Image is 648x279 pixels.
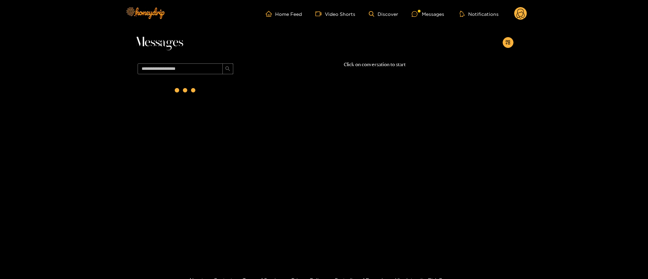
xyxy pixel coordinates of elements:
[266,11,275,17] span: home
[505,40,510,46] span: appstore-add
[266,11,302,17] a: Home Feed
[135,34,183,51] span: Messages
[412,10,444,18] div: Messages
[236,61,513,68] p: Click on conversation to start
[458,10,501,17] button: Notifications
[315,11,355,17] a: Video Shorts
[315,11,325,17] span: video-camera
[222,63,233,74] button: search
[503,37,513,48] button: appstore-add
[369,11,398,17] a: Discover
[225,66,230,72] span: search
